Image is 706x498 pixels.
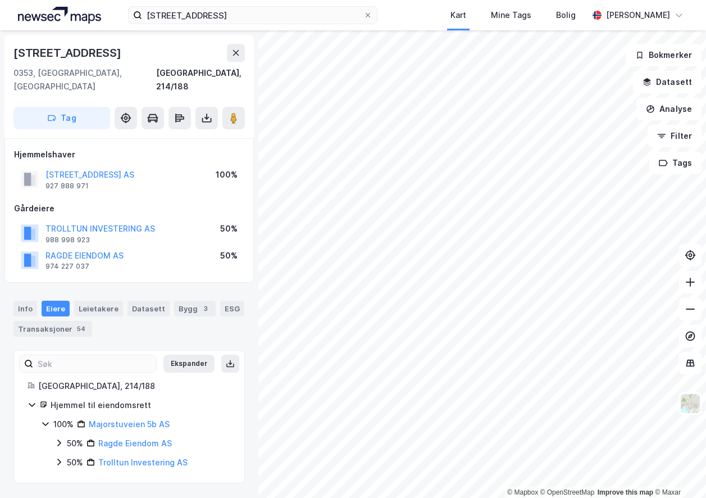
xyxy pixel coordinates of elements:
div: 50% [67,456,83,469]
input: Søk [33,355,156,372]
div: Kart [450,8,466,22]
button: Analyse [636,98,702,120]
div: ESG [220,301,244,316]
button: Datasett [633,71,702,93]
div: 54 [75,323,88,334]
input: Søk på adresse, matrikkel, gårdeiere, leietakere eller personer [142,7,363,24]
button: Ekspander [163,355,215,373]
a: OpenStreetMap [540,488,595,496]
a: Mapbox [507,488,538,496]
div: 100% [216,168,238,182]
img: Z [680,393,701,414]
div: 50% [67,437,83,450]
div: Info [13,301,37,316]
div: 50% [220,249,238,262]
div: Transaksjoner [13,321,92,337]
div: 974 227 037 [45,262,89,271]
button: Filter [648,125,702,147]
iframe: Chat Widget [650,444,706,498]
button: Tags [649,152,702,174]
div: Gårdeiere [14,202,244,215]
div: Eiere [42,301,70,316]
div: Datasett [127,301,170,316]
a: Trolltun Investering AS [98,458,188,467]
div: 100% [53,418,74,431]
a: Majorstuveien 5b AS [89,419,170,429]
div: 3 [200,303,211,314]
div: 927 888 971 [45,182,89,191]
div: [GEOGRAPHIC_DATA], 214/188 [38,379,231,393]
button: Bokmerker [626,44,702,66]
a: Ragde Eiendom AS [98,438,172,448]
div: Hjemmel til eiendomsrett [51,399,231,412]
div: 0353, [GEOGRAPHIC_DATA], [GEOGRAPHIC_DATA] [13,66,156,93]
div: Hjemmelshaver [14,148,244,161]
div: [PERSON_NAME] [606,8,670,22]
div: 988 998 923 [45,236,90,245]
div: Bolig [556,8,576,22]
img: logo.a4113a55bc3d86da70a041830d287a7e.svg [18,7,101,24]
div: [GEOGRAPHIC_DATA], 214/188 [156,66,245,93]
div: [STREET_ADDRESS] [13,44,124,62]
div: Bygg [174,301,216,316]
a: Improve this map [598,488,653,496]
div: Mine Tags [491,8,531,22]
div: 50% [220,222,238,236]
div: Kontrollprogram for chat [650,444,706,498]
button: Tag [13,107,110,129]
div: Leietakere [74,301,123,316]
